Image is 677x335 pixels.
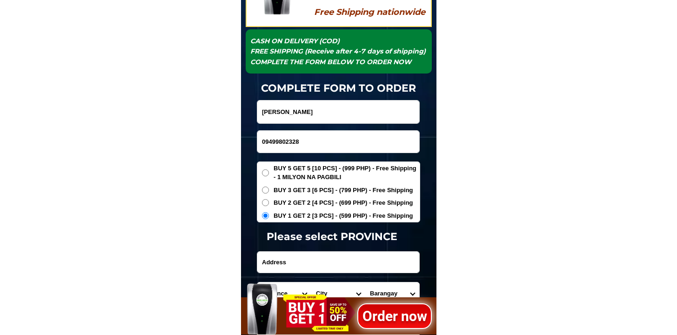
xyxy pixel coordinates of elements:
[257,252,419,273] input: Input address
[262,169,269,176] input: BUY 5 GET 5 [10 PCS] - (999 PHP) - Free Shipping - 1 MILYON NA PAGBILI
[235,229,430,244] h1: Please select PROVINCE
[257,131,419,153] input: Input phone_number
[308,6,430,19] h1: Free Shipping nationwide
[257,100,419,123] input: Input full_name
[262,187,269,194] input: BUY 3 GET 3 [6 PCS] - (799 PHP) - Free Shipping
[262,212,269,219] input: BUY 1 GET 2 [3 PCS] - (599 PHP) - Free Shipping
[262,199,269,206] input: BUY 2 GET 2 [4 PCS] - (699 PHP) - Free Shipping
[274,164,420,182] span: BUY 5 GET 5 [10 PCS] - (999 PHP) - Free Shipping - 1 MILYON NA PAGBILI
[250,36,427,67] h1: CASH ON DELIVERY (COD) FREE SHIPPING (Receive after 4-7 days of shipping) COMPLETE THE FORM BELOW...
[274,186,413,195] span: BUY 3 GET 3 [6 PCS] - (799 PHP) - Free Shipping
[274,198,413,208] span: BUY 2 GET 2 [4 PCS] - (699 PHP) - Free Shipping
[274,211,413,221] span: BUY 1 GET 2 [3 PCS] - (599 PHP) - Free Shipping
[355,305,435,327] h1: Order now
[241,80,436,96] h1: COMPLETE FORM TO ORDER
